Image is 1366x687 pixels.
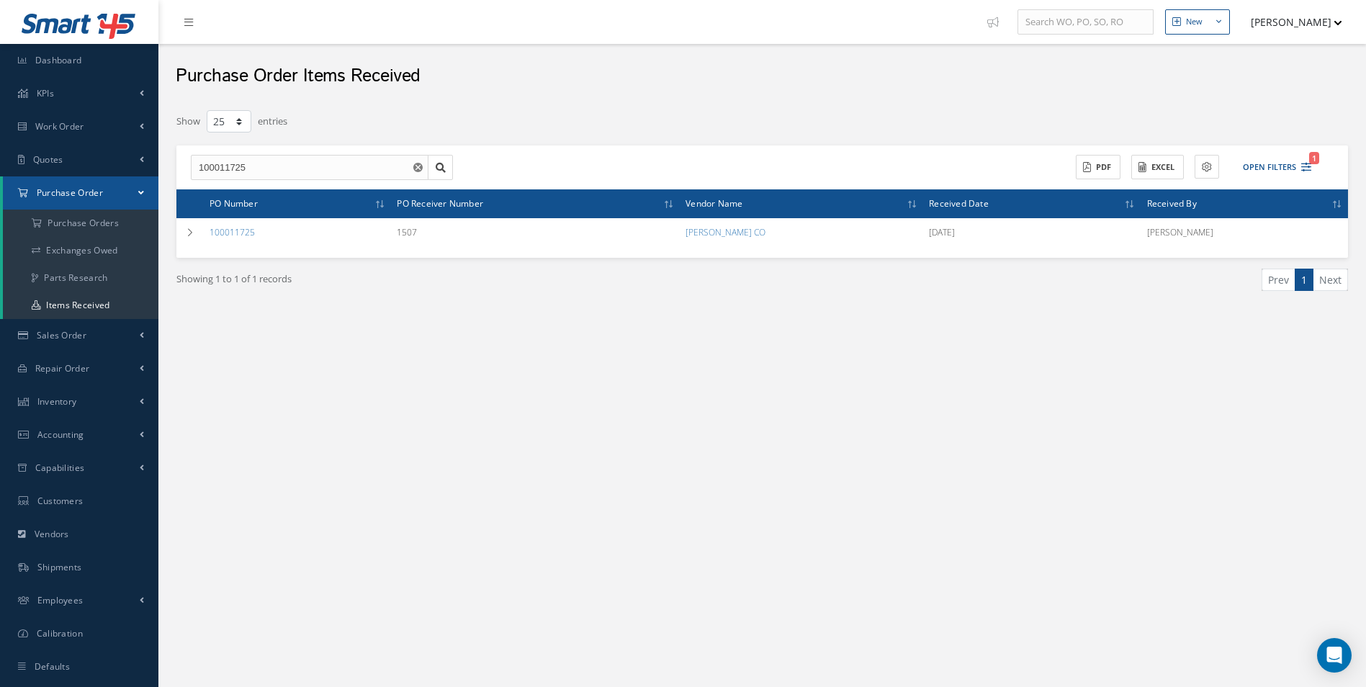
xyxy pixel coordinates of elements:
[686,196,742,210] span: Vendor Name
[37,428,84,441] span: Accounting
[3,264,158,292] a: Parts Research
[37,627,83,639] span: Calibration
[35,120,84,133] span: Work Order
[37,87,54,99] span: KPIs
[923,218,1141,246] td: [DATE]
[1309,152,1319,164] span: 1
[929,196,989,210] span: Received Date
[35,362,90,374] span: Repair Order
[1141,218,1348,246] td: [PERSON_NAME]
[1165,9,1230,35] button: New
[37,395,77,408] span: Inventory
[686,226,765,238] a: [PERSON_NAME] CO
[1295,269,1313,291] a: 1
[410,155,428,181] button: Reset
[191,155,428,181] input: Search by Purchase Order Number
[413,163,423,172] svg: Reset
[1017,9,1154,35] input: Search WO, PO, SO, RO
[176,66,421,87] h2: Purchase Order Items Received
[1076,155,1120,180] button: PDF
[3,210,158,237] a: Purchase Orders
[37,594,84,606] span: Employees
[258,109,287,129] label: entries
[35,462,85,474] span: Capabilities
[35,660,70,673] span: Defaults
[37,329,86,341] span: Sales Order
[1147,196,1197,210] span: Received By
[1317,638,1352,673] div: Open Intercom Messenger
[1186,16,1203,28] div: New
[33,153,63,166] span: Quotes
[210,226,255,238] a: 100011725
[3,176,158,210] a: Purchase Order
[1131,155,1184,180] button: Excel
[3,237,158,264] a: Exchanges Owed
[37,561,82,573] span: Shipments
[1237,8,1342,36] button: [PERSON_NAME]
[37,187,103,199] span: Purchase Order
[391,218,680,246] td: 1507
[166,269,763,302] div: Showing 1 to 1 of 1 records
[397,196,483,210] span: PO Receiver Number
[176,109,200,129] label: Show
[3,292,158,319] a: Items Received
[210,196,258,210] span: PO Number
[35,54,82,66] span: Dashboard
[37,495,84,507] span: Customers
[1230,156,1311,179] button: Open Filters1
[35,528,69,540] span: Vendors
